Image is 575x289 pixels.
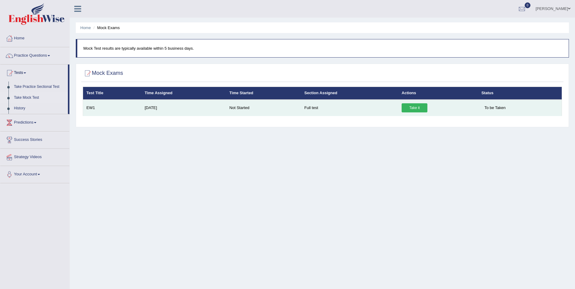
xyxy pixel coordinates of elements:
[92,25,120,31] li: Mock Exams
[481,103,509,112] span: To be Taken
[80,25,91,30] a: Home
[11,92,68,103] a: Take Mock Test
[11,103,68,114] a: History
[83,69,123,78] h2: Mock Exams
[0,114,69,129] a: Predictions
[226,87,301,100] th: Time Started
[83,45,563,51] p: Mock Test results are typically available within 5 business days.
[83,87,142,100] th: Test Title
[301,87,398,100] th: Section Assigned
[398,87,478,100] th: Actions
[0,149,69,164] a: Strategy Videos
[141,100,226,116] td: [DATE]
[0,131,69,147] a: Success Stories
[83,100,142,116] td: EW1
[141,87,226,100] th: Time Assigned
[226,100,301,116] td: Not Started
[0,65,68,80] a: Tests
[402,103,427,112] a: Take it
[0,47,69,62] a: Practice Questions
[0,30,69,45] a: Home
[11,81,68,92] a: Take Practice Sectional Test
[0,166,69,181] a: Your Account
[301,100,398,116] td: Full test
[478,87,562,100] th: Status
[525,2,531,8] span: 0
